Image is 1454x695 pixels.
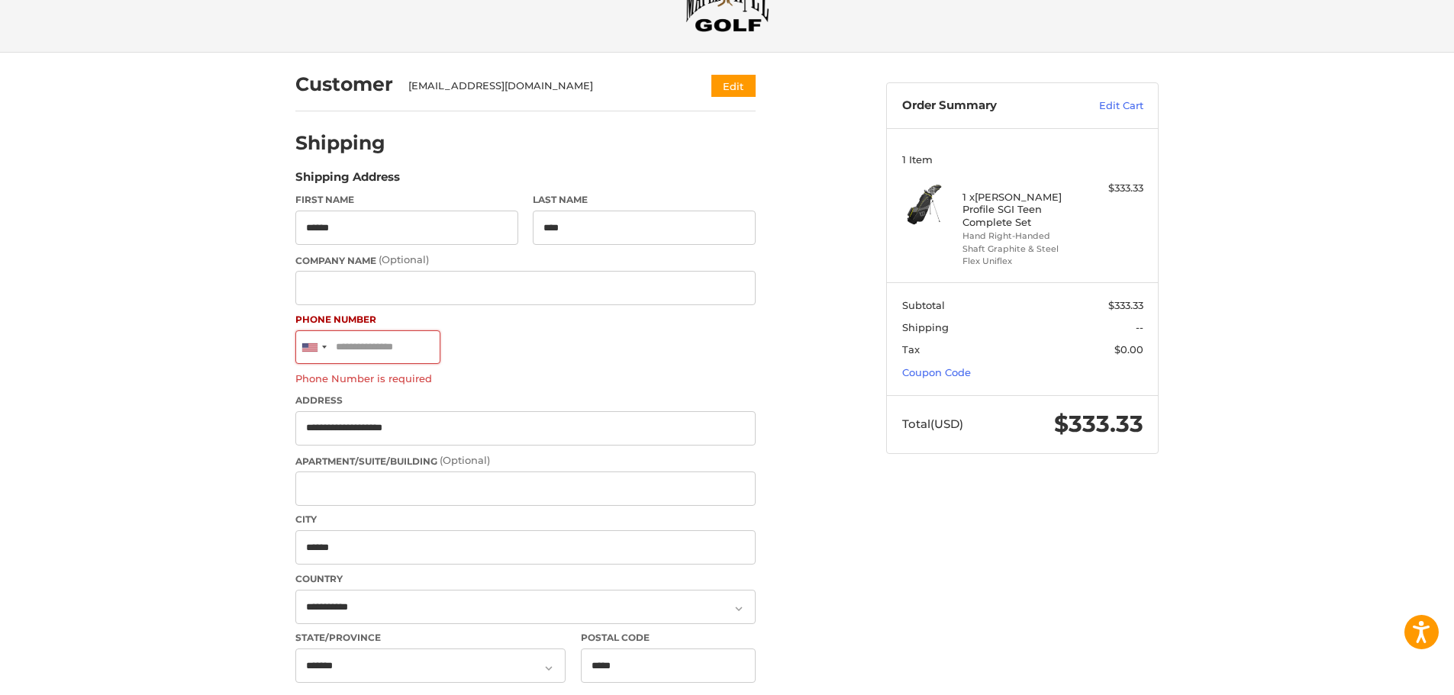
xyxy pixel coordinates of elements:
[533,193,756,207] label: Last Name
[295,513,756,526] label: City
[295,193,518,207] label: First Name
[1136,321,1143,333] span: --
[902,366,971,378] a: Coupon Code
[902,98,1066,114] h3: Order Summary
[295,394,756,407] label: Address
[408,79,682,94] div: [EMAIL_ADDRESS][DOMAIN_NAME]
[902,343,920,356] span: Tax
[962,191,1079,228] h4: 1 x [PERSON_NAME] Profile SGI Teen Complete Set
[902,153,1143,166] h3: 1 Item
[295,253,756,268] label: Company Name
[295,313,756,327] label: Phone Number
[295,572,756,586] label: Country
[581,631,756,645] label: Postal Code
[962,243,1079,256] li: Shaft Graphite & Steel
[295,72,393,96] h2: Customer
[902,321,949,333] span: Shipping
[962,230,1079,243] li: Hand Right-Handed
[711,75,756,97] button: Edit
[296,331,331,364] div: United States: +1
[962,255,1079,268] li: Flex Uniflex
[295,131,385,155] h2: Shipping
[1108,299,1143,311] span: $333.33
[295,631,566,645] label: State/Province
[1054,410,1143,438] span: $333.33
[295,453,756,468] label: Apartment/Suite/Building
[1114,343,1143,356] span: $0.00
[902,299,945,311] span: Subtotal
[1066,98,1143,114] a: Edit Cart
[1083,181,1143,196] div: $333.33
[295,372,756,385] label: Phone Number is required
[902,417,963,431] span: Total (USD)
[379,253,429,265] small: (Optional)
[440,454,490,466] small: (Optional)
[295,169,400,193] legend: Shipping Address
